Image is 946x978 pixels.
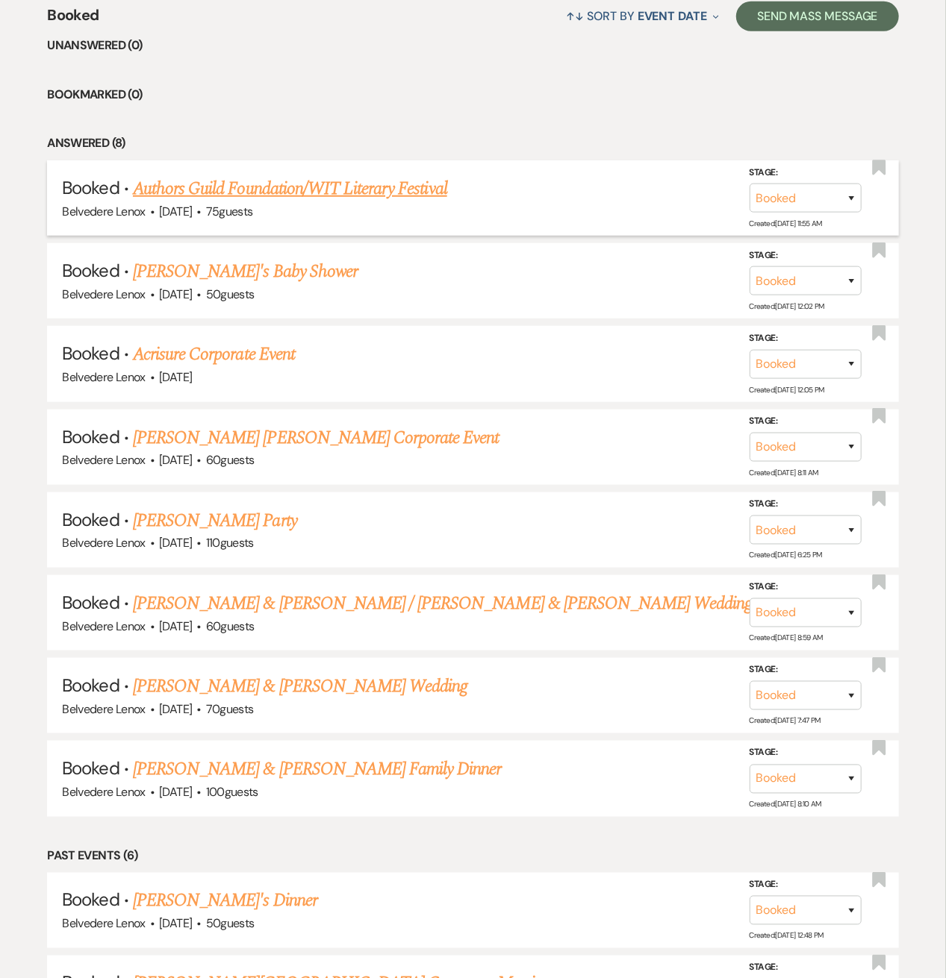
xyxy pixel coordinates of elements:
span: [DATE] [159,618,192,634]
a: Authors Guild Foundation/WIT Literary Festival [133,175,447,202]
label: Stage: [750,496,862,512]
span: Created: [DATE] 8:10 AM [750,799,821,809]
label: Stage: [750,248,862,264]
span: Belvedere Lenox [62,618,145,634]
span: Booked [62,888,119,912]
a: [PERSON_NAME]'s Baby Shower [133,258,358,285]
span: Created: [DATE] 12:48 PM [750,931,824,941]
span: Belvedere Lenox [62,369,145,385]
label: Stage: [750,580,862,596]
label: Stage: [750,413,862,430]
span: Created: [DATE] 12:05 PM [750,385,824,395]
span: [DATE] [159,784,192,800]
span: Created: [DATE] 11:55 AM [750,219,822,228]
span: Created: [DATE] 8:59 AM [750,633,823,643]
span: Booked [62,591,119,614]
span: 75 guests [206,204,253,219]
span: Booked [62,425,119,448]
a: [PERSON_NAME] [PERSON_NAME] Corporate Event [133,424,500,451]
a: [PERSON_NAME]'s Dinner [133,888,317,915]
span: Booked [62,756,119,780]
span: 50 guests [206,286,255,302]
span: Belvedere Lenox [62,535,145,551]
span: 50 guests [206,916,255,932]
span: Belvedere Lenox [62,286,145,302]
a: Acrisure Corporate Event [133,341,295,368]
span: [DATE] [159,369,192,385]
span: Belvedere Lenox [62,452,145,468]
span: Belvedere Lenox [62,916,145,932]
label: Stage: [750,662,862,679]
span: [DATE] [159,701,192,717]
span: Created: [DATE] 8:11 AM [750,468,818,477]
span: Created: [DATE] 12:02 PM [750,301,824,311]
span: Booked [62,342,119,365]
span: Created: [DATE] 7:47 PM [750,716,821,726]
a: [PERSON_NAME] Party [133,507,297,534]
span: [DATE] [159,452,192,468]
label: Stage: [750,745,862,762]
li: Past Events (6) [47,847,898,866]
span: Belvedere Lenox [62,204,145,219]
li: Bookmarked (0) [47,85,898,104]
span: Belvedere Lenox [62,701,145,717]
span: ↑↓ [567,8,585,24]
span: 100 guests [206,784,258,800]
a: [PERSON_NAME] & [PERSON_NAME] Family Dinner [133,756,502,783]
span: Booked [62,176,119,199]
button: Send Mass Message [736,1,899,31]
label: Stage: [750,165,862,181]
span: Booked [62,508,119,531]
a: [PERSON_NAME] & [PERSON_NAME] / [PERSON_NAME] & [PERSON_NAME] Wedding [133,590,753,617]
label: Stage: [750,330,862,347]
label: Stage: [750,960,862,977]
span: [DATE] [159,286,192,302]
span: Booked [62,674,119,697]
li: Answered (8) [47,134,898,153]
span: 110 guests [206,535,254,551]
span: 60 guests [206,618,255,634]
span: 60 guests [206,452,255,468]
span: Belvedere Lenox [62,784,145,800]
span: 70 guests [206,701,254,717]
span: [DATE] [159,916,192,932]
a: [PERSON_NAME] & [PERSON_NAME] Wedding [133,673,467,700]
span: Event Date [638,8,707,24]
label: Stage: [750,877,862,894]
span: [DATE] [159,535,192,551]
span: Booked [47,4,99,36]
li: Unanswered (0) [47,36,898,55]
span: Booked [62,259,119,282]
span: [DATE] [159,204,192,219]
span: Created: [DATE] 6:25 PM [750,551,822,560]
